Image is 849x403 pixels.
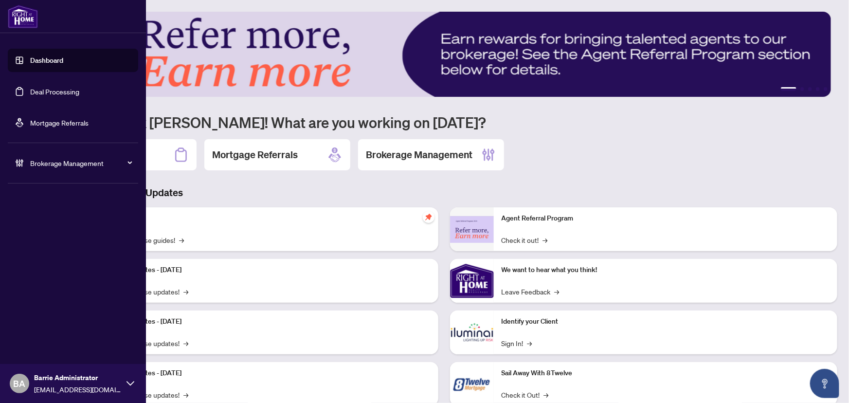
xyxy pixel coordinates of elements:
[816,87,820,91] button: 4
[51,113,837,131] h1: Welcome back [PERSON_NAME]! What are you working on [DATE]?
[543,235,548,245] span: →
[102,213,431,224] p: Self-Help
[450,216,494,243] img: Agent Referral Program
[810,369,839,398] button: Open asap
[8,5,38,28] img: logo
[102,265,431,275] p: Platform Updates - [DATE]
[30,56,63,65] a: Dashboard
[450,259,494,303] img: We want to hear what you think!
[527,338,532,348] span: →
[502,286,560,297] a: Leave Feedback→
[502,235,548,245] a: Check it out!→
[555,286,560,297] span: →
[34,372,122,383] span: Barrie Administrator
[824,87,828,91] button: 5
[30,118,89,127] a: Mortgage Referrals
[212,148,298,162] h2: Mortgage Referrals
[502,265,830,275] p: We want to hear what you think!
[34,384,122,395] span: [EMAIL_ADDRESS][DOMAIN_NAME]
[781,87,796,91] button: 1
[30,158,131,168] span: Brokerage Management
[30,87,79,96] a: Deal Processing
[800,87,804,91] button: 2
[366,148,472,162] h2: Brokerage Management
[102,368,431,379] p: Platform Updates - [DATE]
[51,186,837,200] h3: Brokerage & Industry Updates
[544,389,549,400] span: →
[502,338,532,348] a: Sign In!→
[14,377,26,390] span: BA
[423,211,434,223] span: pushpin
[502,213,830,224] p: Agent Referral Program
[502,316,830,327] p: Identify your Client
[808,87,812,91] button: 3
[102,316,431,327] p: Platform Updates - [DATE]
[502,389,549,400] a: Check it Out!→
[450,311,494,354] img: Identify your Client
[179,235,184,245] span: →
[183,338,188,348] span: →
[183,389,188,400] span: →
[183,286,188,297] span: →
[51,12,831,97] img: Slide 0
[502,368,830,379] p: Sail Away With 8Twelve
